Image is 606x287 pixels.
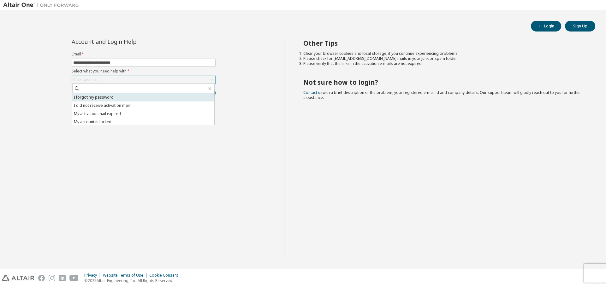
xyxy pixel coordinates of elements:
[531,21,561,32] button: Login
[303,39,584,47] h2: Other Tips
[303,90,323,95] a: Contact us
[72,69,216,74] label: Select what you need help with
[2,275,34,281] img: altair_logo.svg
[84,278,182,283] p: © 2025 Altair Engineering, Inc. All Rights Reserved.
[59,275,66,281] img: linkedin.svg
[49,275,55,281] img: instagram.svg
[72,52,216,57] label: Email
[303,90,581,100] span: with a brief description of the problem, your registered e-mail id and company details. Our suppo...
[72,39,187,44] div: Account and Login Help
[149,273,182,278] div: Cookie Consent
[84,273,103,278] div: Privacy
[303,56,584,61] li: Please check for [EMAIL_ADDRESS][DOMAIN_NAME] mails in your junk or spam folder.
[72,93,214,101] li: I forgot my password
[3,2,82,8] img: Altair One
[303,61,584,66] li: Please verify that the links in the activation e-mails are not expired.
[73,77,98,82] div: Click to select
[103,273,149,278] div: Website Terms of Use
[38,275,45,281] img: facebook.svg
[303,78,584,86] h2: Not sure how to login?
[303,51,584,56] li: Clear your browser cookies and local storage, if you continue experiencing problems.
[565,21,595,32] button: Sign Up
[69,275,79,281] img: youtube.svg
[72,76,215,83] div: Click to select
